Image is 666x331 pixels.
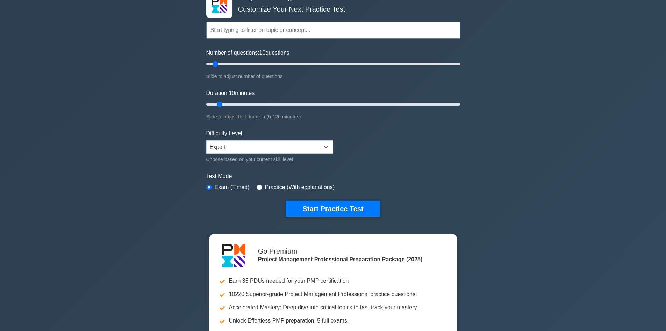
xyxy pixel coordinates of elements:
[265,183,335,192] label: Practice (With explanations)
[259,50,266,56] span: 10
[229,90,235,96] span: 10
[206,89,255,97] label: Duration: minutes
[215,183,250,192] label: Exam (Timed)
[206,112,460,121] div: Slide to adjust test duration (5-120 minutes)
[206,22,460,39] input: Start typing to filter on topic or concept...
[206,49,289,57] label: Number of questions: questions
[206,129,242,138] label: Difficulty Level
[286,201,380,217] button: Start Practice Test
[206,155,333,164] div: Choose based on your current skill level
[206,172,460,180] label: Test Mode
[206,72,460,81] div: Slide to adjust number of questions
